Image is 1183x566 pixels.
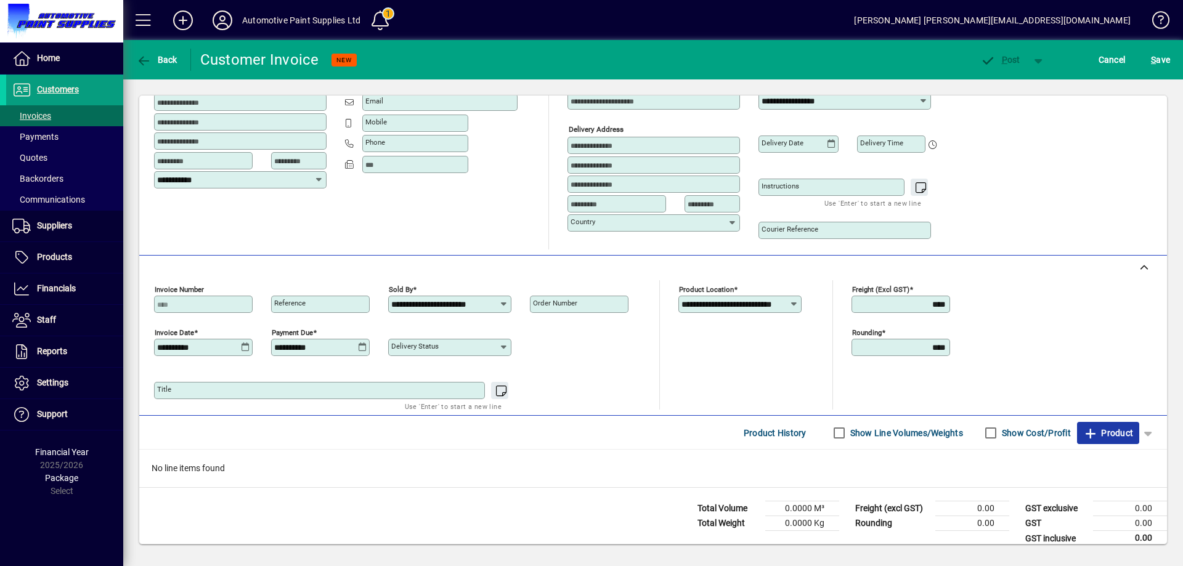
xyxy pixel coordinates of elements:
[824,196,921,210] mat-hint: Use 'Enter' to start a new line
[765,516,839,531] td: 0.0000 Kg
[1099,50,1126,70] span: Cancel
[852,328,882,337] mat-label: Rounding
[1019,531,1093,546] td: GST inclusive
[679,285,734,294] mat-label: Product location
[12,111,51,121] span: Invoices
[762,139,803,147] mat-label: Delivery date
[1096,49,1129,71] button: Cancel
[6,126,123,147] a: Payments
[365,138,385,147] mat-label: Phone
[860,139,903,147] mat-label: Delivery time
[6,211,123,241] a: Suppliers
[744,423,807,443] span: Product History
[6,273,123,304] a: Financials
[155,285,204,294] mat-label: Invoice number
[37,220,72,230] span: Suppliers
[365,118,387,126] mat-label: Mobile
[405,399,502,413] mat-hint: Use 'Enter' to start a new line
[272,328,313,337] mat-label: Payment due
[37,409,68,419] span: Support
[242,10,360,30] div: Automotive Paint Supplies Ltd
[1019,501,1093,516] td: GST exclusive
[852,285,909,294] mat-label: Freight (excl GST)
[1019,516,1093,531] td: GST
[1093,516,1167,531] td: 0.00
[1093,531,1167,546] td: 0.00
[12,132,59,142] span: Payments
[1083,423,1133,443] span: Product
[999,427,1071,439] label: Show Cost/Profit
[1143,2,1168,42] a: Knowledge Base
[37,84,79,94] span: Customers
[762,182,799,190] mat-label: Instructions
[37,346,67,356] span: Reports
[765,501,839,516] td: 0.0000 M³
[691,516,765,531] td: Total Weight
[12,195,85,204] span: Communications
[37,378,68,387] span: Settings
[6,189,123,210] a: Communications
[6,368,123,398] a: Settings
[6,305,123,336] a: Staff
[389,285,413,294] mat-label: Sold by
[200,50,319,70] div: Customer Invoice
[274,299,306,307] mat-label: Reference
[365,97,383,105] mat-label: Email
[1077,422,1139,444] button: Product
[123,49,191,71] app-page-header-button: Back
[974,49,1026,71] button: Post
[139,450,1167,487] div: No line items found
[854,10,1131,30] div: [PERSON_NAME] [PERSON_NAME][EMAIL_ADDRESS][DOMAIN_NAME]
[980,55,1020,65] span: ost
[35,447,89,457] span: Financial Year
[6,147,123,168] a: Quotes
[1151,50,1170,70] span: ave
[136,55,177,65] span: Back
[155,328,194,337] mat-label: Invoice date
[762,225,818,233] mat-label: Courier Reference
[157,385,171,394] mat-label: Title
[1093,501,1167,516] td: 0.00
[1148,49,1173,71] button: Save
[935,516,1009,531] td: 0.00
[1002,55,1007,65] span: P
[336,56,352,64] span: NEW
[12,153,47,163] span: Quotes
[849,516,935,531] td: Rounding
[1151,55,1156,65] span: S
[571,217,595,226] mat-label: Country
[12,174,63,184] span: Backorders
[37,315,56,325] span: Staff
[37,252,72,262] span: Products
[739,422,811,444] button: Product History
[6,105,123,126] a: Invoices
[691,501,765,516] td: Total Volume
[6,336,123,367] a: Reports
[37,283,76,293] span: Financials
[45,473,78,483] span: Package
[391,342,439,350] mat-label: Delivery status
[849,501,935,516] td: Freight (excl GST)
[133,49,181,71] button: Back
[6,242,123,273] a: Products
[37,53,60,63] span: Home
[848,427,963,439] label: Show Line Volumes/Weights
[6,399,123,430] a: Support
[935,501,1009,516] td: 0.00
[6,43,123,74] a: Home
[533,299,577,307] mat-label: Order number
[163,9,203,31] button: Add
[6,168,123,189] a: Backorders
[203,9,242,31] button: Profile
